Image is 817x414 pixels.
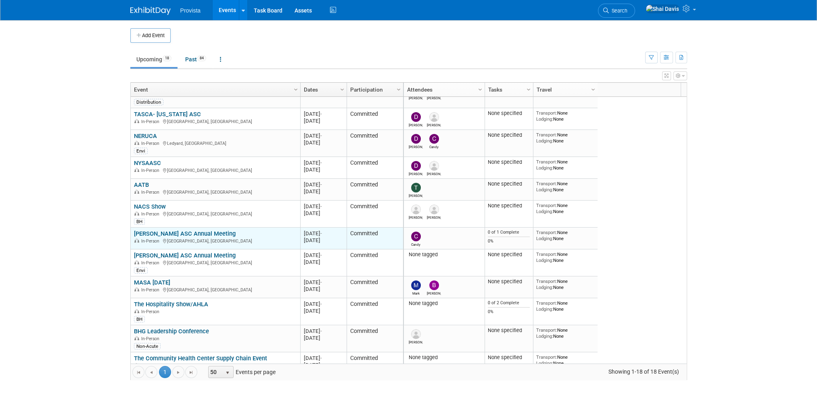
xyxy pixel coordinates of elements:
img: In-Person Event [134,119,139,123]
img: Candy Price [429,134,439,144]
div: None None [536,132,594,144]
span: - [320,328,322,334]
img: In-Person Event [134,168,139,172]
a: Column Settings [394,83,403,95]
span: - [320,111,322,117]
div: [DATE] [304,252,343,259]
span: Transport: [536,230,557,235]
span: Column Settings [339,86,345,93]
div: None None [536,181,594,192]
div: Dean Dennerline [427,214,441,220]
div: Envi [134,148,148,154]
img: In-Person Event [134,238,139,243]
span: Transport: [536,251,557,257]
span: 84 [197,55,206,61]
div: Envi [134,267,148,274]
div: [DATE] [304,335,343,341]
div: 0 of 2 Complete [488,300,530,306]
div: [DATE] [304,203,343,210]
div: None None [536,354,594,366]
span: Showing 1-18 of 18 Event(s) [601,366,686,377]
div: [DATE] [304,159,343,166]
span: 1 [159,366,171,378]
span: Transport: [536,278,557,284]
td: Committed [347,325,403,352]
span: - [320,182,322,188]
div: None None [536,203,594,214]
div: None tagged [407,251,481,258]
div: Vince Gay [427,122,441,127]
span: 50 [209,366,222,378]
div: None None [536,300,594,312]
div: [DATE] [304,301,343,307]
span: Lodging: [536,360,553,366]
span: - [320,355,322,361]
a: Participation [350,83,398,96]
span: Go to the first page [135,369,142,376]
a: [PERSON_NAME] ASC Annual Meeting [134,252,236,259]
div: Beth Chan [427,290,441,295]
td: Committed [347,228,403,249]
div: [DATE] [304,166,343,173]
img: ExhibitDay [130,7,171,15]
span: Transport: [536,132,557,138]
a: Column Settings [589,83,598,95]
a: MASA [DATE] [134,279,170,286]
a: Go to the previous page [145,366,157,378]
span: In-Person [141,336,162,341]
div: [DATE] [304,210,343,217]
span: In-Person [141,119,162,124]
td: Committed [347,276,403,298]
div: [GEOGRAPHIC_DATA], [GEOGRAPHIC_DATA] [134,286,297,293]
div: Ron Krisman [409,339,423,344]
img: Debbie Treat [411,161,421,171]
div: None specified [488,181,530,187]
a: Column Settings [476,83,485,95]
span: - [320,252,322,258]
div: [DATE] [304,355,343,362]
span: Go to the previous page [148,369,155,376]
td: Committed [347,249,403,276]
div: None specified [488,159,530,165]
span: Lodging: [536,138,553,144]
a: NERUCA [134,132,157,140]
div: [DATE] [304,117,343,124]
div: [GEOGRAPHIC_DATA], [GEOGRAPHIC_DATA] [134,188,297,195]
div: [GEOGRAPHIC_DATA], [GEOGRAPHIC_DATA] [134,259,297,266]
span: - [320,230,322,236]
td: Committed [347,157,403,179]
a: Go to the first page [132,366,144,378]
a: Go to the last page [185,366,197,378]
a: Column Settings [338,83,347,95]
span: - [320,203,322,209]
img: In-Person Event [134,211,139,215]
span: Transport: [536,203,557,208]
a: BHG Leadership Conference [134,328,209,335]
a: NYSAASC [134,159,161,167]
td: Committed [347,352,403,379]
span: Column Settings [590,86,596,93]
a: Dates [304,83,341,96]
a: The Community Health Center Supply Chain Event [134,355,267,362]
img: Ashley Grossman [411,205,421,214]
span: In-Person [141,309,162,314]
span: 18 [163,55,171,61]
span: - [320,301,322,307]
span: Transport: [536,181,557,186]
td: Committed [347,298,403,325]
span: In-Person [141,211,162,217]
span: Transport: [536,300,557,306]
div: None specified [488,251,530,258]
img: In-Person Event [134,287,139,291]
span: Go to the next page [175,369,182,376]
div: 0% [488,238,530,244]
span: Column Settings [477,86,483,93]
div: None tagged [407,300,481,307]
div: Distribution [134,99,163,105]
img: Vince Gay [429,112,439,122]
div: [DATE] [304,230,343,237]
div: None None [536,159,594,171]
span: Search [609,8,627,14]
div: None tagged [407,354,481,361]
span: Lodging: [536,257,553,263]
